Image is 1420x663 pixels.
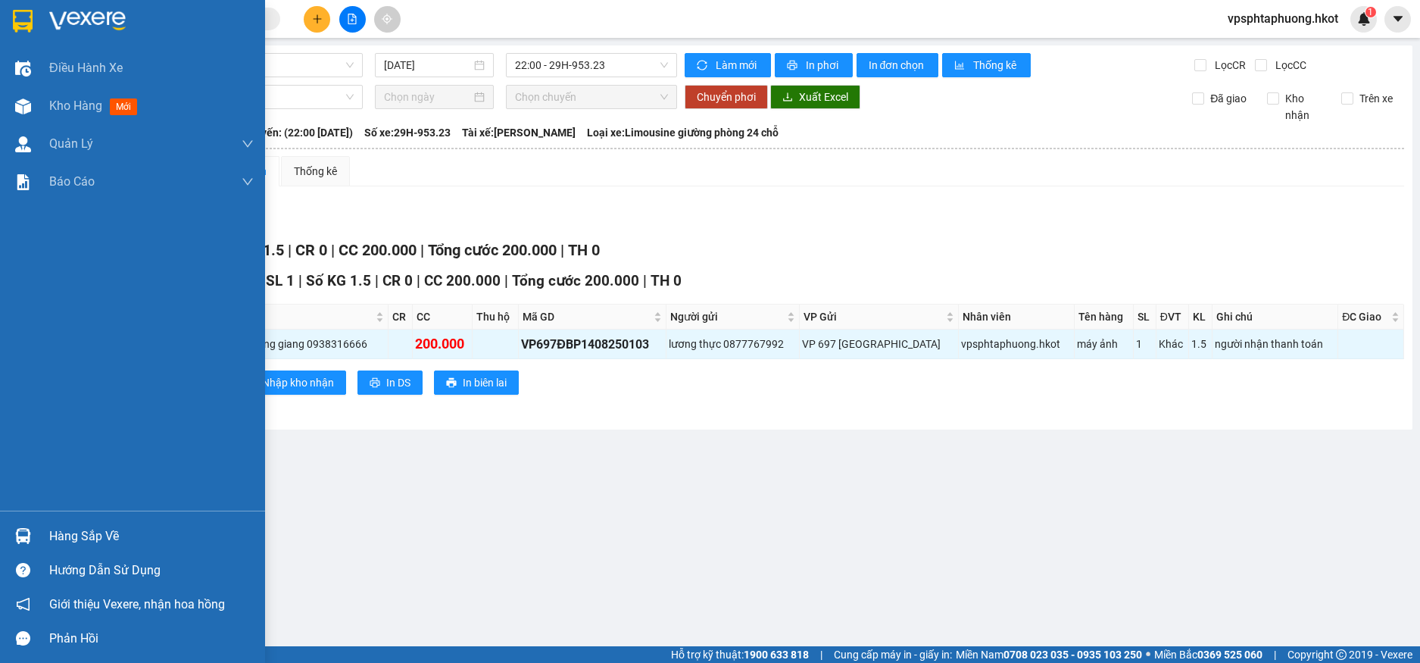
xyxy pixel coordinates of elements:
th: Tên hàng [1075,305,1134,330]
strong: 0708 023 035 - 0935 103 250 [1003,649,1142,661]
span: Miền Nam [956,646,1142,663]
span: printer [787,60,800,72]
button: printerIn phơi [775,53,853,77]
button: bar-chartThống kê [942,53,1031,77]
span: | [298,272,302,289]
span: Số KG 1.5 [306,272,371,289]
span: printer [446,377,457,389]
span: | [820,646,822,663]
button: aim [374,6,401,33]
span: Giới thiệu Vexere, nhận hoa hồng [49,595,225,614]
span: Loại xe: Limousine giường phòng 24 chỗ [587,124,779,141]
span: Chọn chuyến [515,86,668,108]
span: In đơn chọn [869,57,927,73]
th: SL [1134,305,1156,330]
span: Nhập kho nhận [262,374,334,391]
span: Xuất Excel [799,89,848,105]
span: message [16,631,30,646]
span: 1 [1368,7,1373,17]
img: icon-new-feature [1357,12,1371,26]
span: down [242,138,254,150]
span: Đã giao [1204,90,1253,107]
span: bar-chart [954,60,967,72]
span: In DS [386,374,410,391]
span: Lọc CC [1269,57,1309,73]
strong: 0369 525 060 [1197,649,1262,661]
span: Báo cáo [49,172,95,191]
span: Tổng cước 200.000 [428,241,557,259]
span: | [560,241,564,259]
span: Quản Lý [49,134,93,153]
span: | [643,272,647,289]
div: 1.5 [1191,336,1209,352]
img: solution-icon [15,174,31,190]
span: | [417,272,420,289]
div: VP697ĐBP1408250103 [521,335,663,354]
div: Phản hồi [49,627,254,650]
span: TH 0 [568,241,600,259]
span: Kho nhận [1279,90,1331,124]
span: Miền Bắc [1154,646,1262,663]
div: máy ảnh [1077,336,1131,352]
div: Khác [1159,336,1186,352]
div: người nhận thanh toán [1215,336,1335,352]
span: Trên xe [1353,90,1399,107]
span: Làm mới [716,57,759,73]
span: ĐC Giao [1342,308,1388,325]
button: caret-down [1384,6,1411,33]
span: SL 1 [266,272,295,289]
td: VP 697 Điện Biên Phủ [800,330,960,359]
th: Thu hộ [473,305,519,330]
button: file-add [339,6,366,33]
span: TH 0 [651,272,682,289]
span: Chuyến: (22:00 [DATE]) [242,124,353,141]
img: logo-vxr [13,10,33,33]
span: printer [370,377,380,389]
th: KL [1189,305,1212,330]
span: notification [16,597,30,611]
div: vpsphtaphuong.hkot [961,336,1072,352]
span: CC 200.000 [424,272,501,289]
span: Mã GD [523,308,651,325]
th: ĐVT [1156,305,1189,330]
span: 22:00 - 29H-953.23 [515,54,668,77]
button: Chuyển phơi [685,85,768,109]
span: plus [312,14,323,24]
span: In phơi [806,57,841,73]
span: Hỗ trợ kỹ thuật: [671,646,809,663]
td: VP697ĐBP1408250103 [519,330,666,359]
th: CR [389,305,413,330]
span: | [420,241,424,259]
span: CR 0 [382,272,413,289]
span: download [782,92,793,104]
button: In đơn chọn [857,53,939,77]
button: plus [304,6,330,33]
th: CC [413,305,473,330]
img: warehouse-icon [15,61,31,77]
span: sync [697,60,710,72]
button: downloadNhập kho nhận [233,371,346,395]
span: | [504,272,508,289]
span: | [1274,646,1276,663]
span: Số xe: 29H-953.23 [364,124,451,141]
div: 1 [1136,336,1153,352]
span: Lọc CR [1209,57,1248,73]
span: vpsphtaphuong.hkot [1216,9,1350,28]
span: Người gửi [670,308,784,325]
span: Tổng cước 200.000 [512,272,639,289]
span: | [288,241,292,259]
input: Chọn ngày [384,89,471,105]
div: Hướng dẫn sử dụng [49,559,254,582]
div: Hàng sắp về [49,525,254,548]
span: Thống kê [973,57,1019,73]
span: copyright [1336,649,1347,660]
span: question-circle [16,563,30,577]
th: Ghi chú [1212,305,1338,330]
img: warehouse-icon [15,136,31,152]
span: VP Gửi [804,308,944,325]
button: downloadXuất Excel [770,85,860,109]
div: camera trường giang 0938316666 [205,336,385,352]
input: 14/08/2025 [384,57,471,73]
span: Điều hành xe [49,58,123,77]
span: | [375,272,379,289]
